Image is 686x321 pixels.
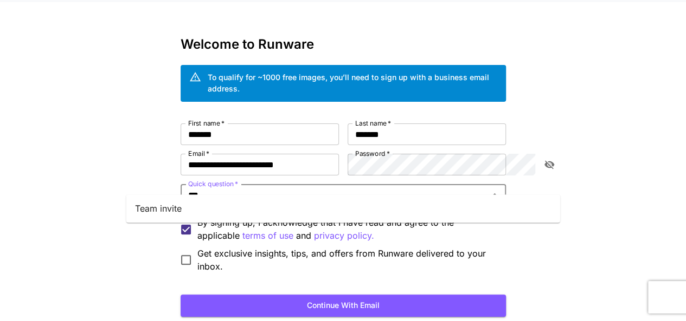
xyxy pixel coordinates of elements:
[208,71,497,94] div: To qualify for ~1000 free images, you’ll need to sign up with a business email address.
[181,37,506,52] h3: Welcome to Runware
[188,149,209,158] label: Email
[181,294,506,317] button: Continue with email
[355,149,390,158] label: Password
[314,229,374,243] button: By signing up, I acknowledge that I have read and agree to the applicable terms of use and
[126,199,560,218] li: Team invite
[197,247,497,273] span: Get exclusive insights, tips, and offers from Runware delivered to your inbox.
[188,119,225,128] label: First name
[197,216,497,243] p: By signing up, I acknowledge that I have read and agree to the applicable and
[487,187,502,202] button: Close
[540,155,559,174] button: toggle password visibility
[242,229,293,243] button: By signing up, I acknowledge that I have read and agree to the applicable and privacy policy.
[242,229,293,243] p: terms of use
[188,179,238,188] label: Quick question
[314,229,374,243] p: privacy policy.
[355,119,391,128] label: Last name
